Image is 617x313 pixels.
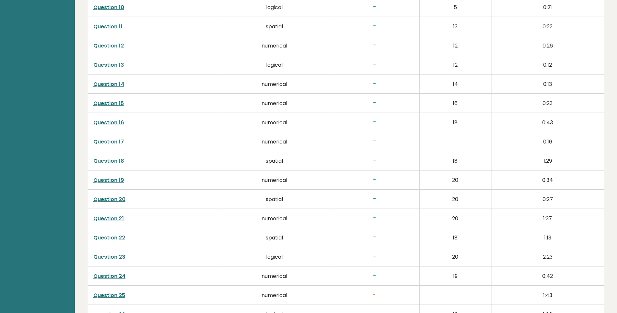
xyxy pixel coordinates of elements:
td: numerical [220,113,329,132]
td: 0:16 [491,132,604,151]
td: 0:13 [491,74,604,93]
h3: + [334,157,414,164]
td: 13 [419,17,491,36]
td: 20 [419,209,491,228]
h3: + [334,80,414,87]
a: Question 18 [93,157,124,165]
td: 14 [419,74,491,93]
td: 2:23 [491,247,604,266]
a: Question 25 [93,292,125,299]
td: numerical [220,93,329,113]
td: 19 [419,266,491,285]
td: logical [220,247,329,266]
a: Question 17 [93,138,124,145]
a: Question 11 [93,23,123,30]
td: 1:13 [491,228,604,247]
h3: + [334,138,414,145]
h3: + [334,215,414,222]
h3: + [334,272,414,279]
h3: + [334,253,414,260]
h3: + [334,4,414,10]
td: 0:23 [491,93,604,113]
h3: + [334,176,414,183]
a: Question 22 [93,234,125,241]
td: 20 [419,170,491,189]
h3: - [334,292,414,298]
td: 0:26 [491,36,604,55]
a: Question 23 [93,253,125,261]
td: numerical [220,132,329,151]
h3: + [334,100,414,106]
td: 0:27 [491,189,604,209]
td: 20 [419,189,491,209]
a: Question 24 [93,272,126,280]
td: 20 [419,247,491,266]
a: Question 20 [93,196,126,203]
td: numerical [220,209,329,228]
td: 1:43 [491,285,604,305]
td: numerical [220,170,329,189]
td: 16 [419,93,491,113]
td: 18 [419,151,491,170]
h3: + [334,23,414,30]
td: 18 [419,228,491,247]
a: Question 13 [93,61,124,69]
td: 1:29 [491,151,604,170]
td: numerical [220,266,329,285]
a: Question 10 [93,4,124,11]
td: numerical [220,285,329,305]
a: Question 16 [93,119,124,126]
h3: + [334,61,414,68]
td: spatial [220,228,329,247]
td: 12 [419,36,491,55]
a: Question 19 [93,176,124,184]
td: numerical [220,74,329,93]
td: 0:22 [491,17,604,36]
h3: + [334,42,414,49]
td: spatial [220,151,329,170]
h3: + [334,234,414,241]
td: spatial [220,17,329,36]
td: 0:34 [491,170,604,189]
td: 1:37 [491,209,604,228]
a: Question 15 [93,100,124,107]
td: 0:43 [491,113,604,132]
td: 12 [419,55,491,74]
h3: + [334,119,414,126]
a: Question 21 [93,215,124,222]
td: spatial [220,189,329,209]
td: numerical [220,36,329,55]
a: Question 14 [93,80,124,88]
td: logical [220,55,329,74]
td: 0:42 [491,266,604,285]
td: 0:12 [491,55,604,74]
td: 18 [419,113,491,132]
a: Question 12 [93,42,124,49]
h3: + [334,196,414,202]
